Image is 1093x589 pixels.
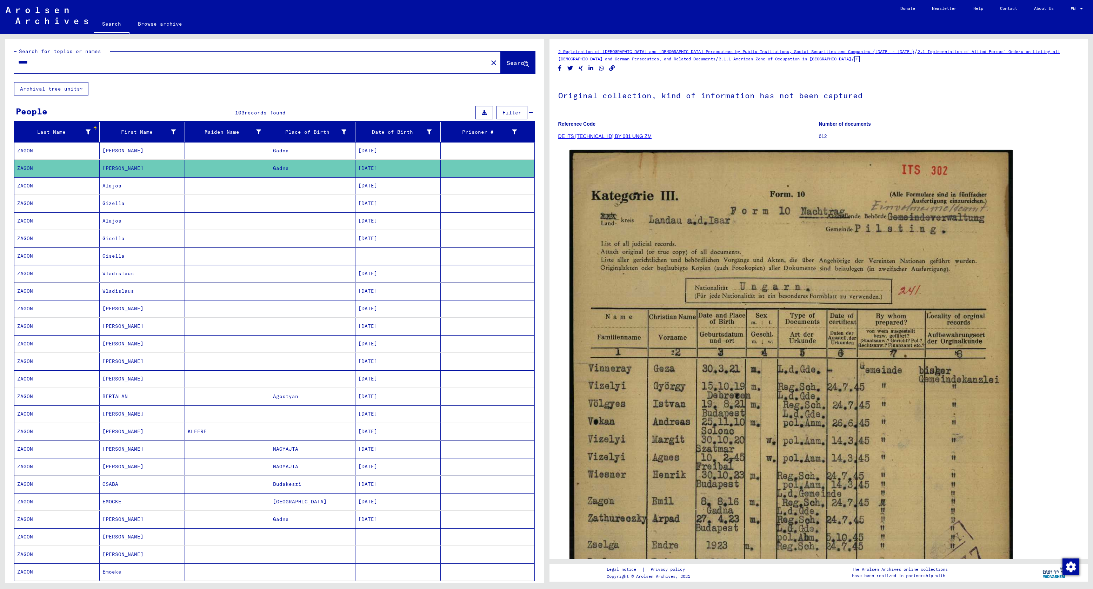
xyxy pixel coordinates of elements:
mat-cell: EMOCKE [100,493,185,510]
div: Place of Birth [273,128,346,136]
div: Place of Birth [273,126,355,138]
mat-cell: Wladislaus [100,265,185,282]
span: / [715,55,719,62]
button: Filter [496,106,527,119]
button: Search [501,52,535,73]
a: Search [94,15,129,34]
mat-cell: [PERSON_NAME] [100,528,185,545]
p: The Arolsen Archives online collections [852,566,948,573]
mat-cell: [DATE] [355,423,441,440]
mat-cell: [PERSON_NAME] [100,370,185,388]
mat-cell: Gadna [270,511,355,528]
mat-cell: [PERSON_NAME] [100,458,185,475]
mat-cell: [DATE] [355,195,441,212]
mat-header-cell: Maiden Name [185,122,270,142]
mat-cell: Gisella [100,230,185,247]
p: have been realized in partnership with [852,573,948,579]
p: 612 [819,133,1079,140]
mat-cell: ZAGON [14,177,100,194]
div: Prisoner # [444,126,526,138]
mat-cell: KLEERE [185,423,270,440]
span: Filter [502,110,521,116]
mat-cell: [PERSON_NAME] [100,300,185,317]
mat-cell: [PERSON_NAME] [100,318,185,335]
mat-cell: ZAGON [14,160,100,177]
b: Number of documents [819,121,871,127]
img: Change consent [1062,558,1079,575]
mat-cell: CSABA [100,476,185,493]
a: 2.1.1 American Zone of Occupation in [GEOGRAPHIC_DATA] [719,56,851,61]
a: Browse archive [129,15,191,32]
mat-cell: ZAGON [14,212,100,230]
button: Share on Twitter [567,64,574,73]
button: Archival tree units [14,82,88,95]
mat-cell: [DATE] [355,265,441,282]
img: Arolsen_neg.svg [6,7,88,24]
mat-cell: ZAGON [14,511,100,528]
mat-cell: ZAGON [14,353,100,370]
div: First Name [102,128,176,136]
mat-cell: [DATE] [355,493,441,510]
a: Privacy policy [645,566,693,573]
mat-cell: [DATE] [355,160,441,177]
a: Legal notice [607,566,642,573]
mat-cell: [PERSON_NAME] [100,405,185,423]
button: Copy link [608,64,616,73]
b: Reference Code [558,121,596,127]
a: DE ITS [TECHNICAL_ID] BY 081 UNG ZM [558,133,652,139]
mat-header-cell: Prisoner # [441,122,534,142]
mat-cell: ZAGON [14,546,100,563]
mat-cell: ZAGON [14,195,100,212]
mat-cell: [DATE] [355,458,441,475]
mat-cell: [DATE] [355,405,441,423]
span: EN [1071,6,1078,11]
mat-icon: close [489,59,498,67]
mat-cell: [PERSON_NAME] [100,160,185,177]
mat-cell: ZAGON [14,476,100,493]
mat-cell: [PERSON_NAME] [100,142,185,159]
mat-header-cell: First Name [100,122,185,142]
mat-cell: [DATE] [355,441,441,458]
mat-cell: ZAGON [14,388,100,405]
button: Clear [487,55,501,70]
mat-cell: Gizella [100,195,185,212]
mat-header-cell: Date of Birth [355,122,441,142]
mat-cell: ZAGON [14,335,100,352]
img: yv_logo.png [1041,564,1067,581]
mat-cell: Wladislaus [100,283,185,300]
mat-cell: NAGYAJTA [270,441,355,458]
mat-cell: [DATE] [355,335,441,352]
button: Share on Xing [577,64,585,73]
a: 2 Registration of [DEMOGRAPHIC_DATA] and [DEMOGRAPHIC_DATA] Persecutees by Public Institutions, S... [558,49,914,54]
mat-cell: [DATE] [355,388,441,405]
mat-cell: ZAGON [14,230,100,247]
mat-cell: [PERSON_NAME] [100,353,185,370]
mat-cell: [DATE] [355,283,441,300]
mat-cell: Gadna [270,142,355,159]
mat-cell: ZAGON [14,405,100,423]
mat-cell: [PERSON_NAME] [100,441,185,458]
mat-cell: Agostyan [270,388,355,405]
mat-cell: ZAGON [14,493,100,510]
mat-cell: Emoeke [100,563,185,581]
mat-cell: [PERSON_NAME] [100,423,185,440]
mat-cell: Alajos [100,177,185,194]
mat-cell: [PERSON_NAME] [100,335,185,352]
div: First Name [102,126,185,138]
mat-cell: ZAGON [14,423,100,440]
h1: Original collection, kind of information has not been captured [558,79,1079,110]
mat-label: Search for topics or names [19,48,101,54]
mat-cell: ZAGON [14,142,100,159]
mat-cell: NAGYAJTA [270,458,355,475]
mat-cell: BERTALAN [100,388,185,405]
span: / [851,55,854,62]
div: Prisoner # [444,128,517,136]
button: Share on LinkedIn [587,64,595,73]
mat-header-cell: Place of Birth [270,122,355,142]
div: Last Name [17,128,91,136]
span: / [914,48,918,54]
mat-cell: [DATE] [355,177,441,194]
div: Last Name [17,126,99,138]
mat-cell: [DATE] [355,353,441,370]
mat-header-cell: Last Name [14,122,100,142]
